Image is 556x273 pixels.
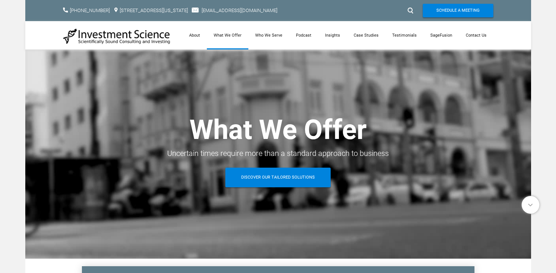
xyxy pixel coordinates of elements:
strong: What We Offer [189,114,367,146]
span: Discover Our Tailored Solutions [241,168,315,187]
a: Podcast [289,21,318,49]
span: Schedule A Meeting [436,4,480,17]
a: [STREET_ADDRESS][US_STATE]​ [120,8,188,13]
a: Who We Serve [248,21,289,49]
a: [EMAIL_ADDRESS][DOMAIN_NAME] [202,8,277,13]
a: Case Studies [347,21,385,49]
a: Discover Our Tailored Solutions [225,168,331,187]
a: Testimonials [385,21,424,49]
a: [PHONE_NUMBER] [70,8,110,13]
div: Uncertain times require more than a standard approach to business [63,147,493,160]
img: Investment Science | NYC Consulting Services [63,28,171,45]
a: What We Offer [207,21,248,49]
a: Contact Us [459,21,493,49]
a: About [182,21,207,49]
a: Insights [318,21,347,49]
a: SageFusion [424,21,459,49]
a: Schedule A Meeting [423,4,493,17]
